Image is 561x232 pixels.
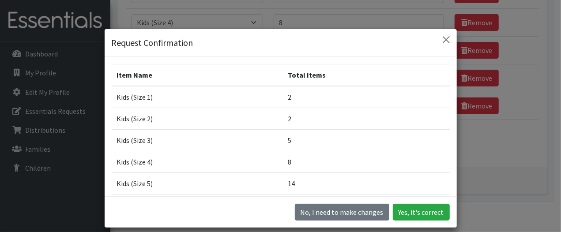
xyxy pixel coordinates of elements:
[283,130,450,151] td: 5
[283,195,450,216] td: 19
[283,108,450,130] td: 2
[112,151,283,173] td: Kids (Size 4)
[283,64,450,86] th: Total Items
[112,173,283,195] td: Kids (Size 5)
[112,108,283,130] td: Kids (Size 2)
[112,64,283,86] th: Item Name
[112,130,283,151] td: Kids (Size 3)
[112,36,193,49] h5: Request Confirmation
[295,204,389,221] button: No I need to make changes
[439,33,453,47] button: Close
[112,86,283,108] td: Kids (Size 1)
[283,151,450,173] td: 8
[393,204,450,221] button: Yes, it's correct
[283,86,450,108] td: 2
[112,195,283,216] td: Kids (Size 6)
[283,173,450,195] td: 14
